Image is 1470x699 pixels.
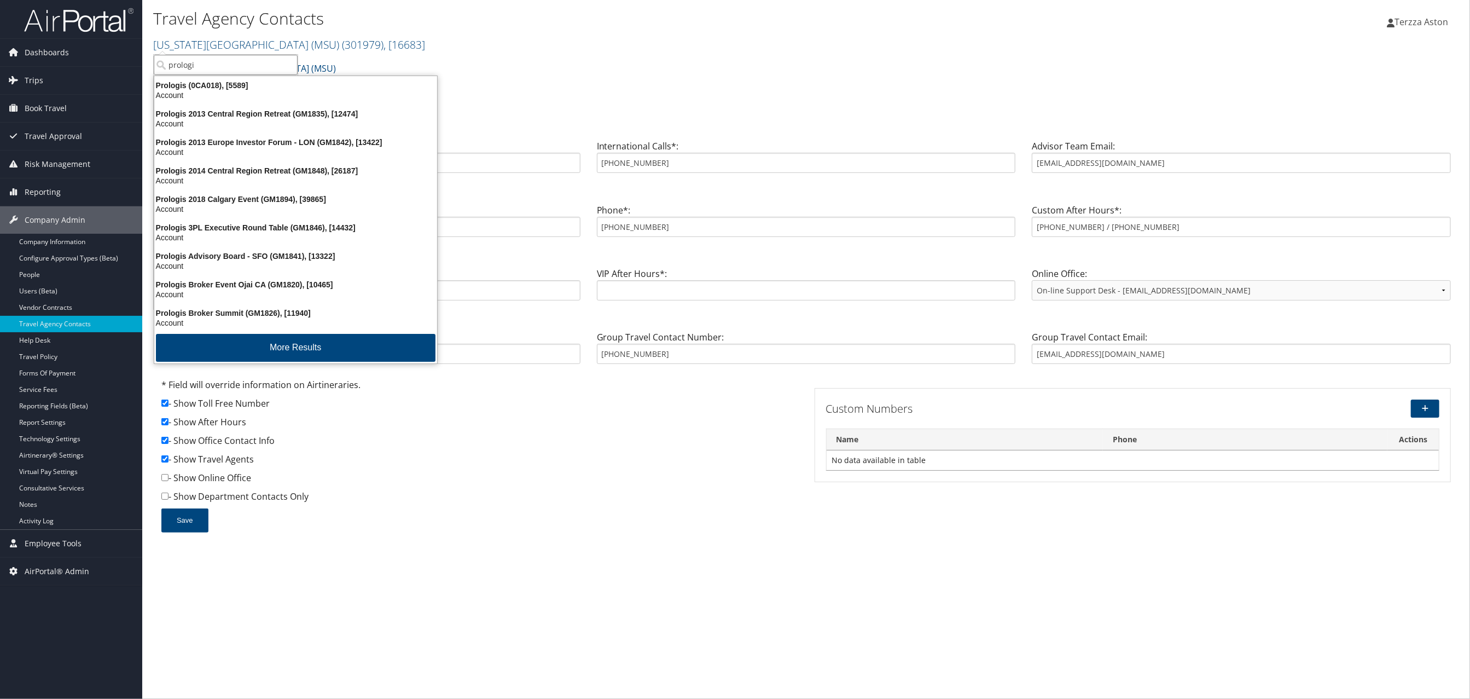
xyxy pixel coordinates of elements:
h3: Group Travel Contact [153,311,1459,326]
h1: Travel Agency Contacts [153,7,1024,30]
div: - Show Toll Free Number [161,397,798,415]
span: , [ 16683 ] [384,37,425,52]
div: Prologis Broker Event Ojai CA (GM1820), [10465] [148,280,444,290]
div: Group Travel Contact Number: [589,331,1024,373]
th: Phone: activate to sort column ascending [1103,429,1387,450]
span: Employee Tools [25,530,82,557]
a: [US_STATE][GEOGRAPHIC_DATA] (MSU) [153,37,425,52]
div: Account [148,290,444,299]
span: Book Travel [25,95,67,122]
div: Prologis 3PL Executive Round Table (GM1846), [14432] [148,223,444,233]
div: VIP After Hours*: [589,267,1024,309]
div: Account [148,119,444,129]
th: Name: activate to sort column descending [827,429,1103,450]
span: ( 301979 ) [342,37,384,52]
img: airportal-logo.png [24,7,133,33]
div: Account [148,261,444,271]
span: Risk Management [25,151,90,178]
div: Account [148,176,444,186]
h3: VIP [153,247,1459,263]
div: Account [148,204,444,214]
h3: Custom Numbers [826,401,1232,417]
div: Prologis 2014 Central Region Retreat (GM1848), [26187] [148,166,444,176]
input: Search Accounts [154,55,298,75]
button: More Results [156,334,435,362]
div: Prologis Advisory Board - SFO (GM1841), [13322] [148,251,444,261]
div: - Show Department Contacts Only [161,490,798,509]
th: Actions: activate to sort column ascending [1387,429,1439,450]
div: - Show Office Contact Info [161,434,798,453]
span: Dashboards [25,39,69,66]
h3: Advisor Team [153,120,1459,135]
span: Travel Approval [25,123,82,150]
div: Account [148,233,444,242]
span: AirPortal® Admin [25,558,89,585]
span: Company Admin [25,206,85,234]
div: Account [148,147,444,157]
div: Account [148,318,444,328]
div: Prologis Broker Summit (GM1826), [11940] [148,308,444,318]
a: Terzza Aston [1387,5,1459,38]
div: International Calls*: [589,140,1024,182]
div: Advisor Team Email: [1024,140,1459,182]
div: Custom After Hours*: [1024,204,1459,246]
div: Online Office: [1024,267,1459,309]
div: Prologis 2018 Calgary Event (GM1894), [39865] [148,194,444,204]
span: Terzza Aston [1395,16,1448,28]
div: - Show Travel Agents [161,453,798,471]
div: - Show Online Office [161,471,798,490]
td: No data available in table [827,450,1439,470]
h3: Custom Contact [153,184,1459,199]
span: Trips [25,67,43,94]
div: Account [148,90,444,100]
div: * Field will override information on Airtineraries. [161,378,798,397]
div: Prologis 2013 Europe Investor Forum - LON (GM1842), [13422] [148,137,444,147]
button: Save [161,509,208,533]
div: Group Travel Contact Email: [1024,331,1459,373]
div: Prologis (0CA018), [5589] [148,80,444,90]
div: - Show After Hours [161,415,798,434]
div: Phone*: [589,204,1024,246]
span: Reporting [25,178,61,206]
div: Prologis 2013 Central Region Retreat (GM1835), [12474] [148,109,444,119]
